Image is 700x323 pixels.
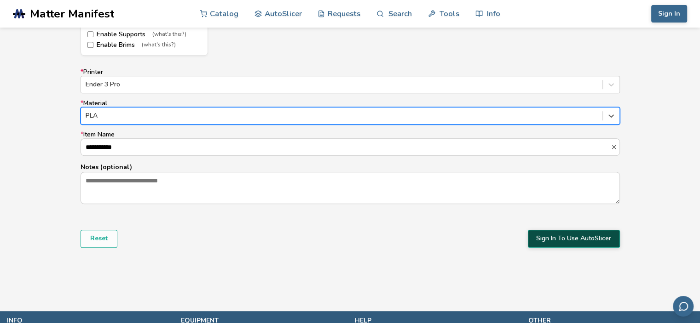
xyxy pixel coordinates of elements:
input: Enable Supports(what's this?) [87,31,93,37]
textarea: Notes (optional) [81,172,619,204]
button: Sign In To Use AutoSlicer [528,230,620,247]
input: Enable Brims(what's this?) [87,42,93,48]
button: *Item Name [611,144,619,150]
label: Material [81,100,620,125]
button: Sign In [651,5,687,23]
input: *Item Name [81,139,611,155]
button: Send feedback via email [673,296,694,317]
label: Enable Supports [87,31,201,38]
label: Enable Brims [87,41,201,49]
button: Reset [81,230,117,247]
span: (what's this?) [152,31,186,38]
p: Notes (optional) [81,162,620,172]
label: Printer [81,68,620,93]
span: Matter Manifest [30,7,114,20]
span: (what's this?) [142,42,176,48]
label: Item Name [81,131,620,156]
